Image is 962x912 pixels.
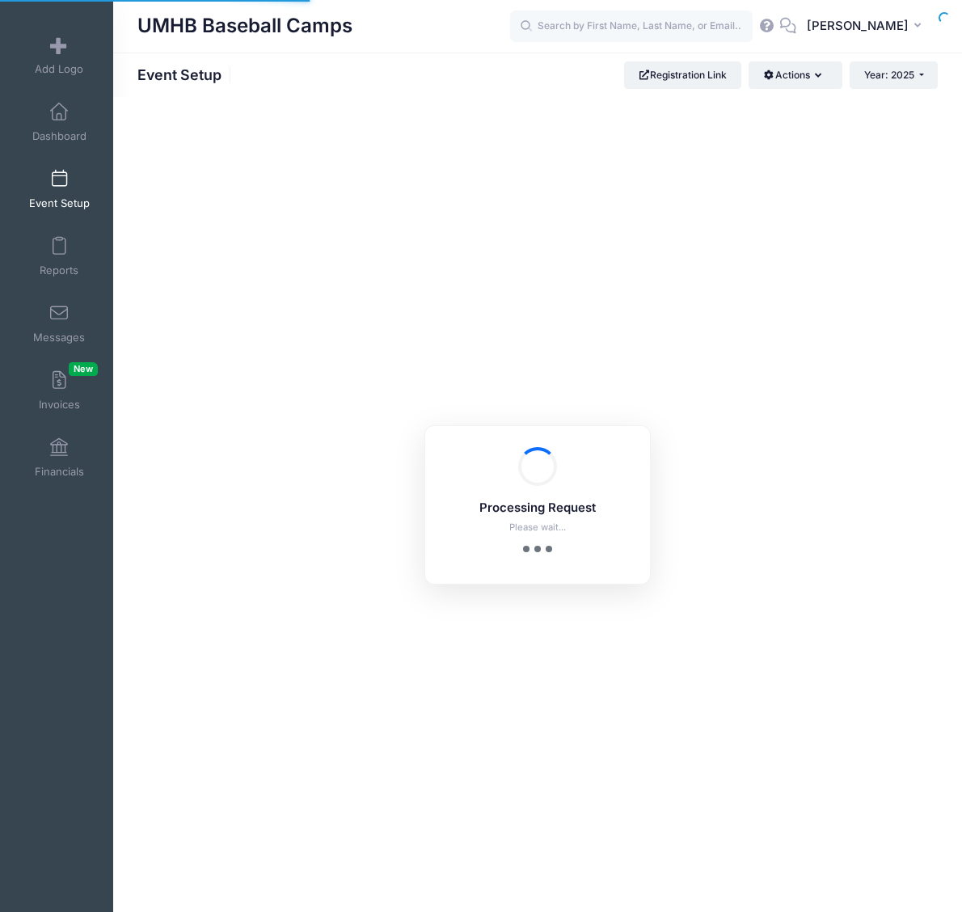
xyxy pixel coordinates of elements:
[624,61,741,89] a: Registration Link
[864,69,914,81] span: Year: 2025
[807,17,909,35] span: [PERSON_NAME]
[21,27,98,83] a: Add Logo
[510,11,753,43] input: Search by First Name, Last Name, or Email...
[137,8,352,45] h1: UMHB Baseball Camps
[446,521,629,534] p: Please wait...
[796,8,938,45] button: [PERSON_NAME]
[749,61,842,89] button: Actions
[39,398,80,412] span: Invoices
[137,66,235,83] h1: Event Setup
[32,129,86,143] span: Dashboard
[21,295,98,352] a: Messages
[33,331,85,344] span: Messages
[35,465,84,479] span: Financials
[446,501,629,516] h5: Processing Request
[40,264,78,277] span: Reports
[21,362,98,419] a: InvoicesNew
[21,429,98,486] a: Financials
[29,196,90,210] span: Event Setup
[850,61,938,89] button: Year: 2025
[21,94,98,150] a: Dashboard
[21,228,98,285] a: Reports
[21,161,98,217] a: Event Setup
[69,362,98,376] span: New
[35,62,83,76] span: Add Logo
